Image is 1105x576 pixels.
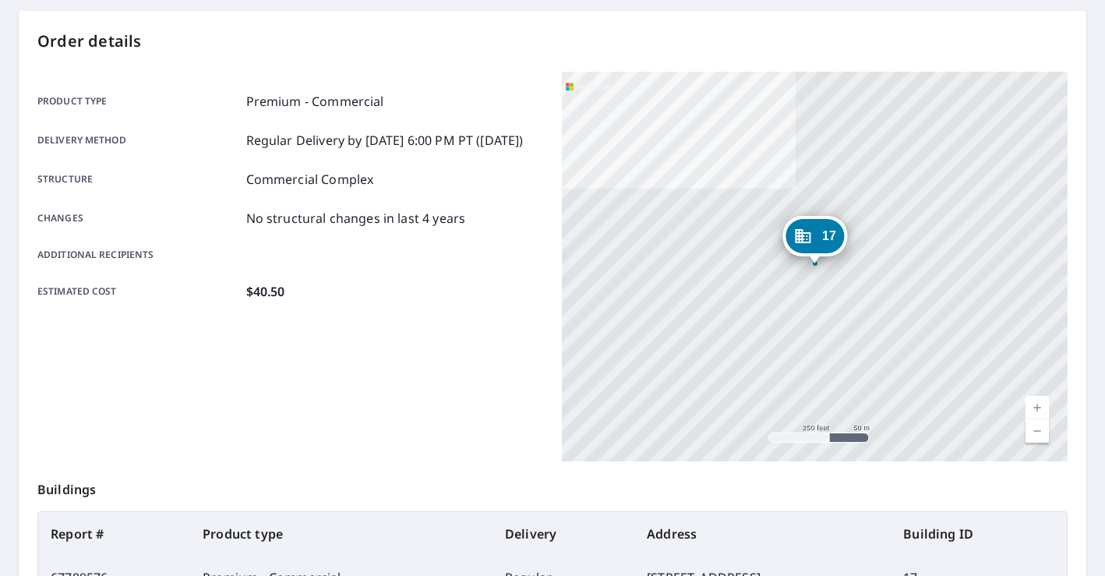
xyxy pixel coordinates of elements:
th: Address [634,512,891,556]
th: Report # [38,512,190,556]
th: Product type [190,512,492,556]
p: Premium - Commercial [246,92,384,111]
th: Delivery [492,512,634,556]
p: Additional recipients [37,248,240,262]
span: 17 [822,230,836,242]
p: Changes [37,209,240,228]
p: Delivery method [37,131,240,150]
a: Current Level 17, Zoom In [1026,396,1049,419]
p: Product type [37,92,240,111]
div: Dropped pin, building 17, Commercial property, 2100 Post Oak Xing Sherman, TX 75092 [782,216,847,264]
p: Structure [37,170,240,189]
p: No structural changes in last 4 years [246,209,466,228]
p: Estimated cost [37,282,240,301]
p: Order details [37,30,1068,53]
p: $40.50 [246,282,285,301]
p: Buildings [37,461,1068,511]
a: Current Level 17, Zoom Out [1026,419,1049,443]
p: Commercial Complex [246,170,374,189]
th: Building ID [891,512,1067,556]
p: Regular Delivery by [DATE] 6:00 PM PT ([DATE]) [246,131,524,150]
